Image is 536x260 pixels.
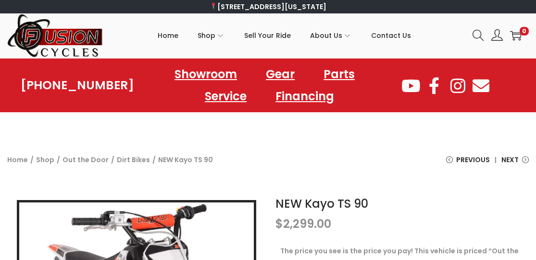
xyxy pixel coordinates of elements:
[158,24,178,47] span: Home
[30,153,34,166] span: /
[275,216,283,232] span: $
[152,153,156,166] span: /
[210,3,217,10] img: 📍
[198,14,225,57] a: Shop
[36,155,54,165] a: Shop
[195,85,256,107] a: Service
[117,155,150,165] a: Dirt Bikes
[501,153,529,174] a: Next
[111,153,114,166] span: /
[275,216,331,232] bdi: 2,299.00
[198,24,215,47] span: Shop
[446,153,490,174] a: Previous
[501,153,519,166] span: Next
[314,63,364,85] a: Parts
[7,155,28,165] a: Home
[310,14,352,57] a: About Us
[7,13,103,58] img: Woostify retina logo
[57,153,60,166] span: /
[456,153,490,166] span: Previous
[266,85,344,107] a: Financing
[310,24,342,47] span: About Us
[103,14,465,57] nav: Primary navigation
[371,14,411,57] a: Contact Us
[134,63,400,107] nav: Menu
[21,79,134,92] a: [PHONE_NUMBER]
[165,63,247,85] a: Showroom
[510,30,522,41] a: 0
[158,153,213,166] span: NEW Kayo TS 90
[62,155,109,165] a: Out the Door
[244,24,291,47] span: Sell Your Ride
[210,2,326,12] a: [STREET_ADDRESS][US_STATE]
[256,63,304,85] a: Gear
[244,14,291,57] a: Sell Your Ride
[158,14,178,57] a: Home
[371,24,411,47] span: Contact Us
